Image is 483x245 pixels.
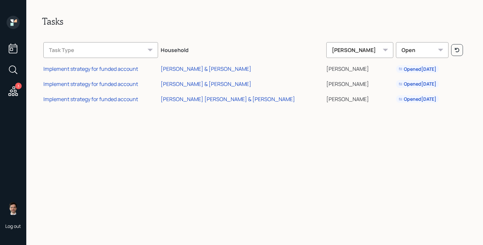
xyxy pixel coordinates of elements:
[161,65,251,72] div: [PERSON_NAME] & [PERSON_NAME]
[161,95,295,103] div: [PERSON_NAME] [PERSON_NAME] & [PERSON_NAME]
[43,95,138,103] div: Implement strategy for funded account
[43,65,138,72] div: Implement strategy for funded account
[325,91,395,106] td: [PERSON_NAME]
[399,81,436,87] div: Opened [DATE]
[15,83,22,89] div: 3
[399,96,436,102] div: Opened [DATE]
[326,42,393,58] div: [PERSON_NAME]
[325,61,395,76] td: [PERSON_NAME]
[43,42,158,58] div: Task Type
[7,202,20,215] img: jonah-coleman-headshot.png
[5,223,21,229] div: Log out
[325,75,395,91] td: [PERSON_NAME]
[161,80,251,88] div: [PERSON_NAME] & [PERSON_NAME]
[42,16,467,27] h2: Tasks
[399,66,436,72] div: Opened [DATE]
[396,42,448,58] div: Open
[159,38,325,61] th: Household
[43,80,138,88] div: Implement strategy for funded account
